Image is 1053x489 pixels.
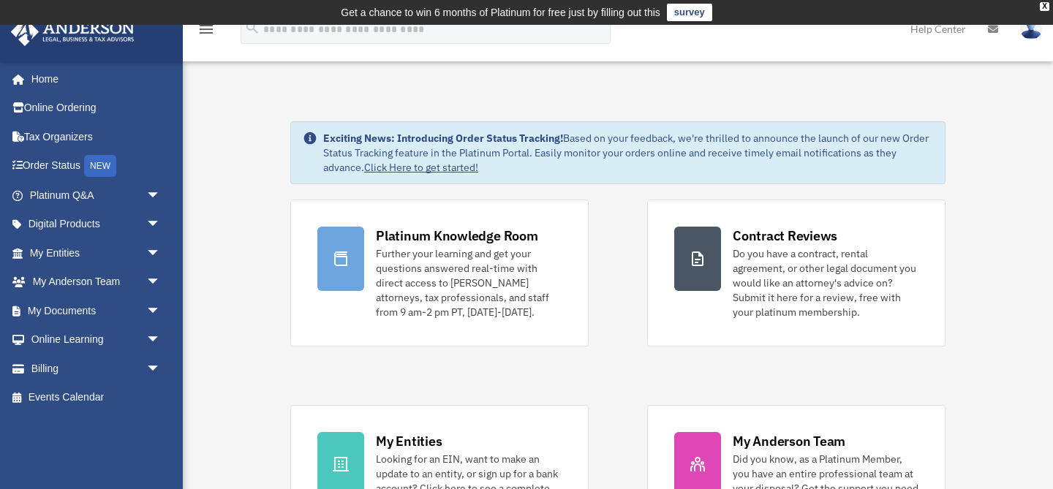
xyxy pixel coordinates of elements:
a: My Documentsarrow_drop_down [10,296,183,325]
span: arrow_drop_down [146,354,175,384]
img: Anderson Advisors Platinum Portal [7,18,139,46]
span: arrow_drop_down [146,268,175,297]
a: Digital Productsarrow_drop_down [10,210,183,239]
a: My Entitiesarrow_drop_down [10,238,183,268]
a: My Anderson Teamarrow_drop_down [10,268,183,297]
div: Platinum Knowledge Room [376,227,538,245]
i: search [244,20,260,36]
div: My Entities [376,432,442,450]
a: survey [667,4,712,21]
a: Online Ordering [10,94,183,123]
a: Platinum Q&Aarrow_drop_down [10,181,183,210]
a: Click Here to get started! [364,161,478,174]
div: Further your learning and get your questions answered real-time with direct access to [PERSON_NAM... [376,246,562,319]
i: menu [197,20,215,38]
img: User Pic [1020,18,1042,39]
div: close [1040,2,1049,11]
span: arrow_drop_down [146,238,175,268]
a: Order StatusNEW [10,151,183,181]
a: Contract Reviews Do you have a contract, rental agreement, or other legal document you would like... [647,200,946,346]
span: arrow_drop_down [146,210,175,240]
div: Get a chance to win 6 months of Platinum for free just by filling out this [341,4,660,21]
span: arrow_drop_down [146,325,175,355]
span: arrow_drop_down [146,181,175,211]
div: My Anderson Team [733,432,845,450]
span: arrow_drop_down [146,296,175,326]
a: menu [197,26,215,38]
a: Online Learningarrow_drop_down [10,325,183,355]
a: Home [10,64,175,94]
a: Tax Organizers [10,122,183,151]
div: Based on your feedback, we're thrilled to announce the launch of our new Order Status Tracking fe... [323,131,933,175]
div: NEW [84,155,116,177]
a: Platinum Knowledge Room Further your learning and get your questions answered real-time with dire... [290,200,589,346]
a: Billingarrow_drop_down [10,354,183,383]
div: Contract Reviews [733,227,837,245]
div: Do you have a contract, rental agreement, or other legal document you would like an attorney's ad... [733,246,918,319]
strong: Exciting News: Introducing Order Status Tracking! [323,132,563,145]
a: Events Calendar [10,383,183,412]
